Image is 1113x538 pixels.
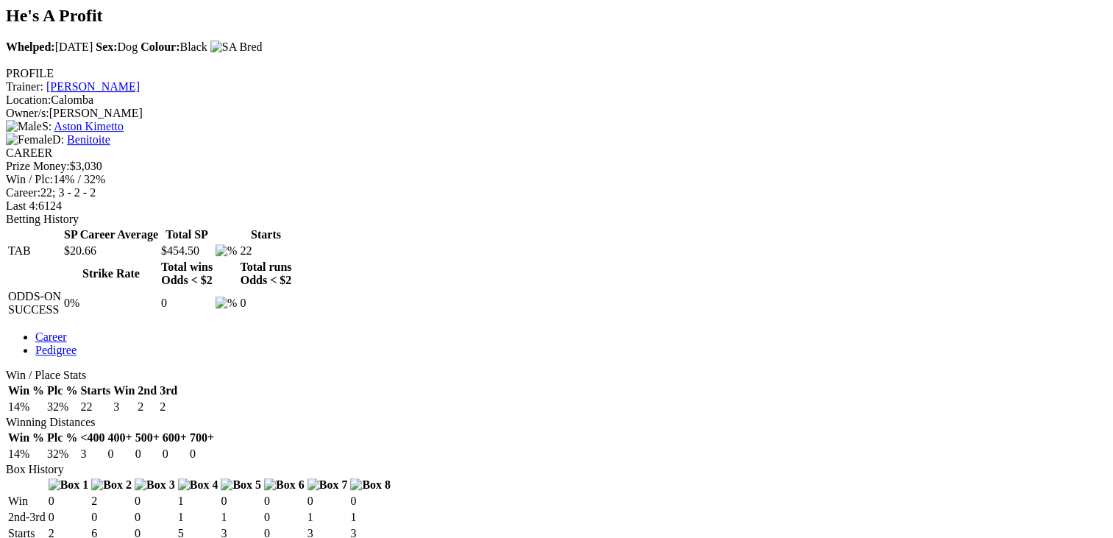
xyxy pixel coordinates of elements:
h2: He's A Profit [6,6,1107,26]
td: 22 [239,244,292,258]
th: Total wins Odds < $2 [160,260,213,288]
img: Box 1 [49,478,89,492]
td: 14% [7,400,45,414]
td: 0 [162,447,188,461]
div: PROFILE [6,67,1107,80]
th: SP Career Average [63,227,159,242]
img: Box 2 [91,478,132,492]
td: 22 [79,400,111,414]
span: Location: [6,93,51,106]
td: 0 [349,494,391,509]
td: 0 [107,447,133,461]
img: Female [6,133,52,146]
td: 32% [46,447,78,461]
div: Box History [6,463,1107,476]
th: Plc % [46,383,78,398]
td: 3 [79,447,105,461]
span: Win / Plc: [6,173,53,185]
th: Win % [7,383,45,398]
td: TAB [7,244,62,258]
span: Owner/s: [6,107,49,119]
td: 0 [134,494,176,509]
a: Career [35,330,67,343]
td: ODDS-ON SUCCESS [7,289,62,317]
td: 2 [90,494,132,509]
td: 2nd-3rd [7,510,46,525]
div: Winning Distances [6,416,1107,429]
th: Plc % [46,431,78,445]
div: $3,030 [6,160,1107,173]
td: 0 [263,494,305,509]
td: 0 [189,447,215,461]
th: Total SP [160,227,213,242]
img: % [216,297,237,310]
b: Sex: [96,40,117,53]
td: 0 [220,494,262,509]
a: Aston Kimetto [54,120,124,132]
th: Win % [7,431,45,445]
img: Box 8 [350,478,391,492]
th: Total runs Odds < $2 [239,260,292,288]
th: 3rd [159,383,178,398]
div: Win / Place Stats [6,369,1107,382]
td: 0 [160,289,213,317]
img: Box 5 [221,478,261,492]
span: D: [6,133,64,146]
td: 0 [135,447,160,461]
td: 0 [239,289,292,317]
th: Starts [239,227,292,242]
td: 2 [159,400,178,414]
th: Win [113,383,135,398]
td: Win [7,494,46,509]
span: Dog [96,40,138,53]
img: Box 4 [178,478,218,492]
a: [PERSON_NAME] [46,80,140,93]
th: <400 [79,431,105,445]
td: 0 [134,510,176,525]
a: Benitoite [67,133,110,146]
td: 1 [307,510,349,525]
td: 0 [307,494,349,509]
td: $20.66 [63,244,159,258]
div: 22; 3 - 2 - 2 [6,186,1107,199]
td: $454.50 [160,244,213,258]
span: Last 4: [6,199,38,212]
span: [DATE] [6,40,93,53]
th: 400+ [107,431,133,445]
div: CAREER [6,146,1107,160]
span: Career: [6,186,40,199]
img: Box 6 [264,478,305,492]
b: Whelped: [6,40,55,53]
th: Strike Rate [63,260,159,288]
td: 0 [263,510,305,525]
th: Starts [79,383,111,398]
th: 500+ [135,431,160,445]
td: 0 [48,494,90,509]
td: 1 [220,510,262,525]
div: [PERSON_NAME] [6,107,1107,120]
th: 700+ [189,431,215,445]
td: 32% [46,400,78,414]
td: 3 [113,400,135,414]
div: Calomba [6,93,1107,107]
td: 0 [48,510,90,525]
span: Prize Money: [6,160,70,172]
div: Betting History [6,213,1107,226]
a: Pedigree [35,344,77,356]
img: Box 7 [307,478,348,492]
span: Black [141,40,207,53]
b: Colour: [141,40,179,53]
div: 14% / 32% [6,173,1107,186]
span: Trainer: [6,80,43,93]
img: Box 3 [135,478,175,492]
td: 14% [7,447,45,461]
th: 600+ [162,431,188,445]
td: 2 [137,400,157,414]
td: 1 [349,510,391,525]
td: 0% [63,289,159,317]
img: SA Bred [210,40,263,54]
span: S: [6,120,51,132]
img: Male [6,120,42,133]
td: 0 [90,510,132,525]
td: 1 [177,510,219,525]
